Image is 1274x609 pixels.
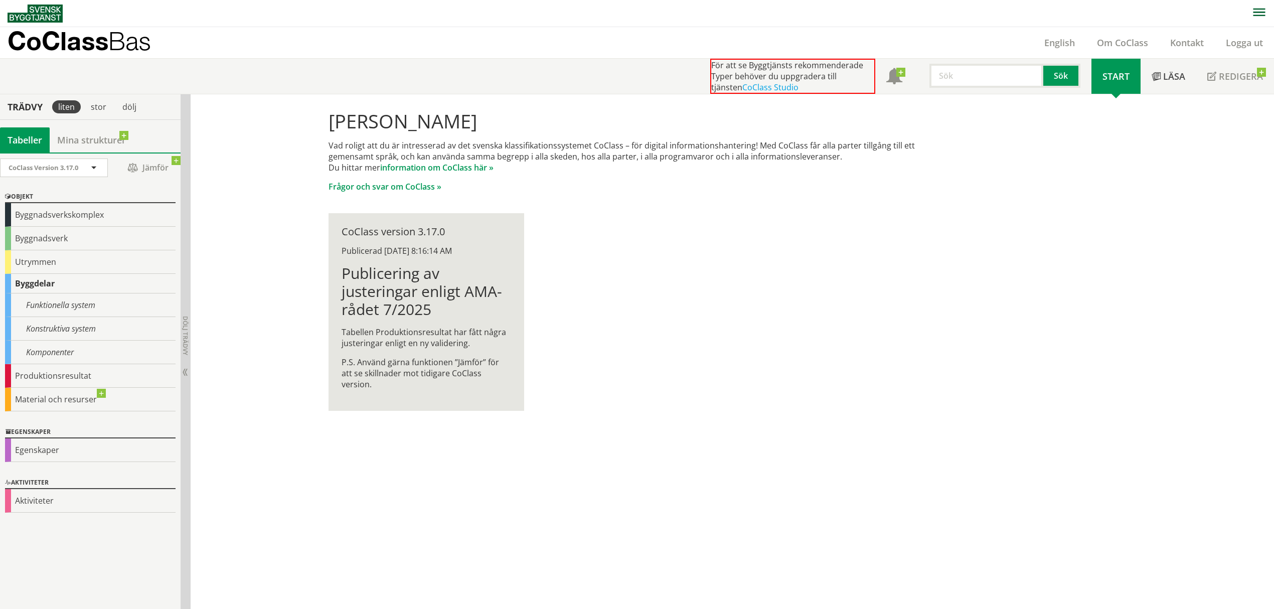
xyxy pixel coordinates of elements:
[5,438,176,462] div: Egenskaper
[5,203,176,227] div: Byggnadsverkskomplex
[5,477,176,489] div: Aktiviteter
[1102,70,1130,82] span: Start
[342,327,511,349] p: Tabellen Produktionsresultat har fått några justeringar enligt en ny validering.
[1196,59,1274,94] a: Redigera
[52,100,81,113] div: liten
[929,64,1043,88] input: Sök
[1215,37,1274,49] a: Logga ut
[118,159,178,177] span: Jämför
[1043,64,1080,88] button: Sök
[116,100,142,113] div: dölj
[5,293,176,317] div: Funktionella system
[5,426,176,438] div: Egenskaper
[742,82,799,93] a: CoClass Studio
[1091,59,1141,94] a: Start
[342,226,511,237] div: CoClass version 3.17.0
[1086,37,1159,49] a: Om CoClass
[9,163,78,172] span: CoClass Version 3.17.0
[1141,59,1196,94] a: Läsa
[8,27,173,58] a: CoClassBas
[108,26,151,56] span: Bas
[1219,70,1263,82] span: Redigera
[5,388,176,411] div: Material och resurser
[342,264,511,319] h1: Publicering av justeringar enligt AMA-rådet 7/2025
[5,317,176,341] div: Konstruktiva system
[1033,37,1086,49] a: English
[5,191,176,203] div: Objekt
[710,59,875,94] div: För att se Byggtjänsts rekommenderade Typer behöver du uppgradera till tjänsten
[1159,37,1215,49] a: Kontakt
[5,489,176,513] div: Aktiviteter
[886,69,902,85] span: Notifikationer
[329,181,441,192] a: Frågor och svar om CoClass »
[380,162,494,173] a: information om CoClass här »
[1163,70,1185,82] span: Läsa
[5,274,176,293] div: Byggdelar
[8,5,63,23] img: Svensk Byggtjänst
[181,316,190,355] span: Dölj trädvy
[8,35,151,47] p: CoClass
[5,227,176,250] div: Byggnadsverk
[85,100,112,113] div: stor
[5,250,176,274] div: Utrymmen
[329,140,945,173] p: Vad roligt att du är intresserad av det svenska klassifikationssystemet CoClass – för digital inf...
[329,110,945,132] h1: [PERSON_NAME]
[5,341,176,364] div: Komponenter
[50,127,133,153] a: Mina strukturer
[5,364,176,388] div: Produktionsresultat
[342,357,511,390] p: P.S. Använd gärna funktionen ”Jämför” för att se skillnader mot tidigare CoClass version.
[342,245,511,256] div: Publicerad [DATE] 8:16:14 AM
[2,101,48,112] div: Trädvy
